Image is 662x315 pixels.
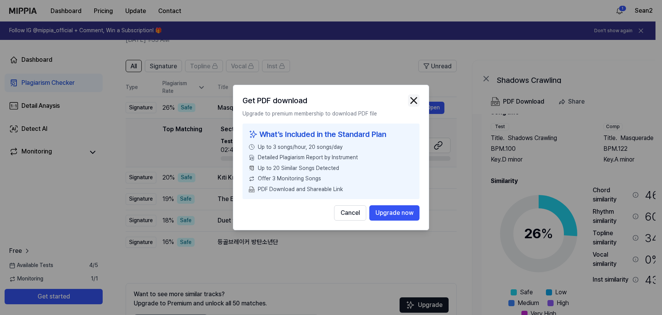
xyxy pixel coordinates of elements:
[258,143,342,151] span: Up to 3 songs/hour, 20 songs/day
[249,128,413,140] div: What’s Included in the Standard Plan
[408,95,419,106] img: close
[334,205,366,221] button: Cancel
[243,94,307,107] h2: Get PDF download
[249,186,255,193] img: PDF Download
[258,186,343,193] span: PDF Download and Shareable Link
[369,205,419,221] button: Upgrade now
[258,154,358,162] span: Detailed Plagiarism Report by Instrument
[243,110,419,117] p: Upgrade to premium membership to download PDF file
[258,175,321,183] span: Offer 3 Monitoring Songs
[258,165,339,172] span: Up to 20 Similar Songs Detected
[249,128,258,140] img: sparkles icon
